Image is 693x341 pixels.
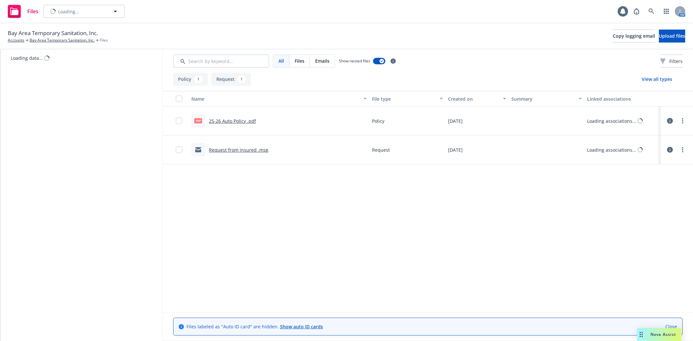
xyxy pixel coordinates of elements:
[280,323,323,330] a: Show auto ID cards
[339,58,370,64] span: Show nested files
[659,33,685,39] span: Upload files
[669,58,683,65] span: Filters
[209,118,256,124] a: 25-26 Auto Policy .pdf
[584,91,661,107] button: Linked associations
[372,118,384,124] span: Policy
[315,57,329,64] span: Emails
[295,57,304,64] span: Files
[11,55,43,61] div: Loading data...
[448,118,463,124] span: [DATE]
[209,147,268,153] a: Request from insured .msg
[191,95,360,102] div: Name
[30,37,95,43] a: Bay Area Temporary Sanitation, Inc.
[645,5,658,18] a: Search
[630,5,643,18] a: Report a Bug
[189,91,369,107] button: Name
[44,5,125,18] button: Loading...
[173,55,269,68] input: Search by keyword...
[445,91,509,107] button: Created on
[637,328,681,341] button: Nova Assist
[448,95,499,102] div: Created on
[186,323,323,330] span: Files labeled as "Auto ID card" are hidden.
[173,73,208,86] button: Policy
[679,117,687,125] a: more
[587,118,636,124] div: Loading associations...
[509,91,585,107] button: Summary
[212,73,251,86] button: Request
[659,30,685,43] button: Upload files
[613,33,655,39] span: Copy logging email
[100,37,108,43] span: Files
[660,55,683,68] button: Filters
[650,332,676,337] span: Nova Assist
[194,76,203,83] div: 1
[448,146,463,153] span: [DATE]
[665,323,677,330] a: Close
[587,146,636,153] div: Loading associations...
[194,118,202,123] span: pdf
[58,8,79,15] span: Loading...
[631,73,683,86] button: View all types
[372,95,436,102] div: File type
[637,328,645,341] div: Drag to move
[372,146,390,153] span: Request
[679,146,687,154] a: more
[27,9,38,14] span: Files
[237,76,246,83] div: 1
[369,91,445,107] button: File type
[660,58,683,65] span: Filters
[278,57,284,64] span: All
[176,146,182,153] input: Toggle Row Selected
[613,30,655,43] button: Copy logging email
[176,95,182,102] input: Select all
[176,118,182,124] input: Toggle Row Selected
[8,29,98,37] span: Bay Area Temporary Sanitation, Inc.
[587,95,658,102] div: Linked associations
[660,5,673,18] a: Switch app
[511,95,575,102] div: Summary
[5,2,41,20] a: Files
[8,37,24,43] a: Accounts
